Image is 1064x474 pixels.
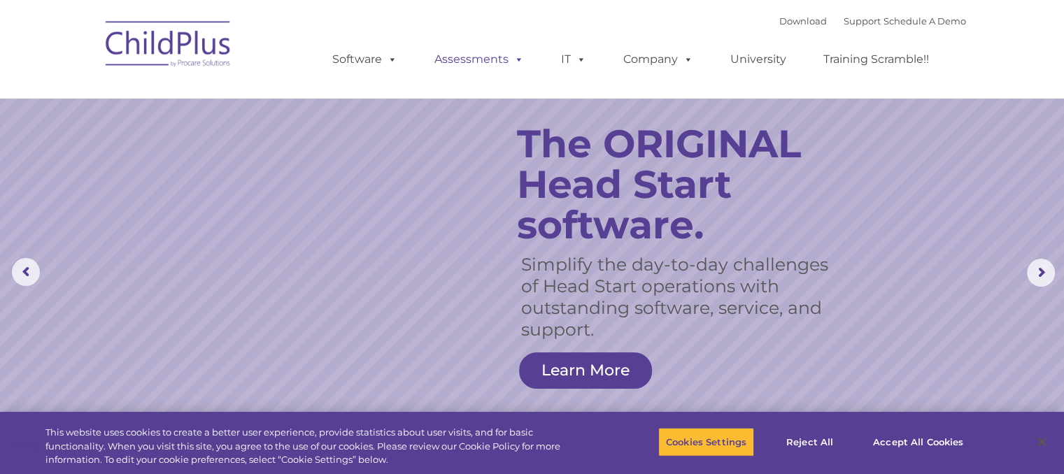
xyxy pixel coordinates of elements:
span: Phone number [194,150,254,160]
a: University [716,45,800,73]
a: Assessments [420,45,538,73]
button: Reject All [766,427,853,457]
a: Software [318,45,411,73]
button: Close [1026,426,1057,457]
a: Support [844,15,881,27]
a: Download [779,15,827,27]
rs-layer: Simplify the day-to-day challenges of Head Start operations with outstanding software, service, a... [521,254,832,340]
a: Learn More [519,352,652,389]
a: Company [609,45,707,73]
a: Schedule A Demo [884,15,966,27]
img: ChildPlus by Procare Solutions [99,11,239,81]
button: Cookies Settings [658,427,754,457]
a: IT [547,45,600,73]
font: | [779,15,966,27]
rs-layer: The ORIGINAL Head Start software. [517,124,849,245]
span: Last name [194,92,237,103]
a: Training Scramble!! [809,45,943,73]
button: Accept All Cookies [865,427,971,457]
div: This website uses cookies to create a better user experience, provide statistics about user visit... [45,426,586,467]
